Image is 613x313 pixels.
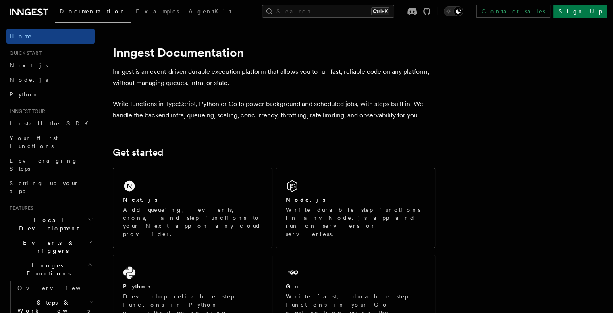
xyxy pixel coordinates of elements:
h2: Node.js [286,196,326,204]
a: Sign Up [553,5,607,18]
span: Inngest tour [6,108,45,115]
a: AgentKit [184,2,236,22]
span: Features [6,205,33,211]
span: Local Development [6,216,88,232]
a: Node.jsWrite durable step functions in any Node.js app and run on servers or serverless. [276,168,435,248]
span: Examples [136,8,179,15]
span: Setting up your app [10,180,79,194]
a: Examples [131,2,184,22]
span: Leveraging Steps [10,157,78,172]
h1: Inngest Documentation [113,45,435,60]
h2: Next.js [123,196,158,204]
span: Overview [17,285,100,291]
span: Node.js [10,77,48,83]
p: Write durable step functions in any Node.js app and run on servers or serverless. [286,206,425,238]
h2: Python [123,282,153,290]
a: Next.jsAdd queueing, events, crons, and step functions to your Next app on any cloud provider. [113,168,272,248]
a: Overview [14,281,95,295]
span: Next.js [10,62,48,69]
button: Events & Triggers [6,236,95,258]
span: AgentKit [189,8,231,15]
kbd: Ctrl+K [371,7,389,15]
h2: Go [286,282,300,290]
a: Install the SDK [6,116,95,131]
a: Documentation [55,2,131,23]
a: Contact sales [476,5,550,18]
span: Inngest Functions [6,261,87,278]
a: Get started [113,147,163,158]
span: Your first Functions [10,135,58,149]
a: Your first Functions [6,131,95,153]
p: Add queueing, events, crons, and step functions to your Next app on any cloud provider. [123,206,262,238]
p: Inngest is an event-driven durable execution platform that allows you to run fast, reliable code ... [113,66,435,89]
a: Node.js [6,73,95,87]
span: Events & Triggers [6,239,88,255]
span: Python [10,91,39,98]
a: Next.js [6,58,95,73]
span: Install the SDK [10,120,93,127]
p: Write functions in TypeScript, Python or Go to power background and scheduled jobs, with steps bu... [113,98,435,121]
span: Documentation [60,8,126,15]
a: Leveraging Steps [6,153,95,176]
span: Quick start [6,50,42,56]
button: Inngest Functions [6,258,95,281]
a: Python [6,87,95,102]
button: Local Development [6,213,95,236]
button: Search...Ctrl+K [262,5,394,18]
button: Toggle dark mode [444,6,463,16]
a: Home [6,29,95,44]
span: Home [10,32,32,40]
a: Setting up your app [6,176,95,198]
